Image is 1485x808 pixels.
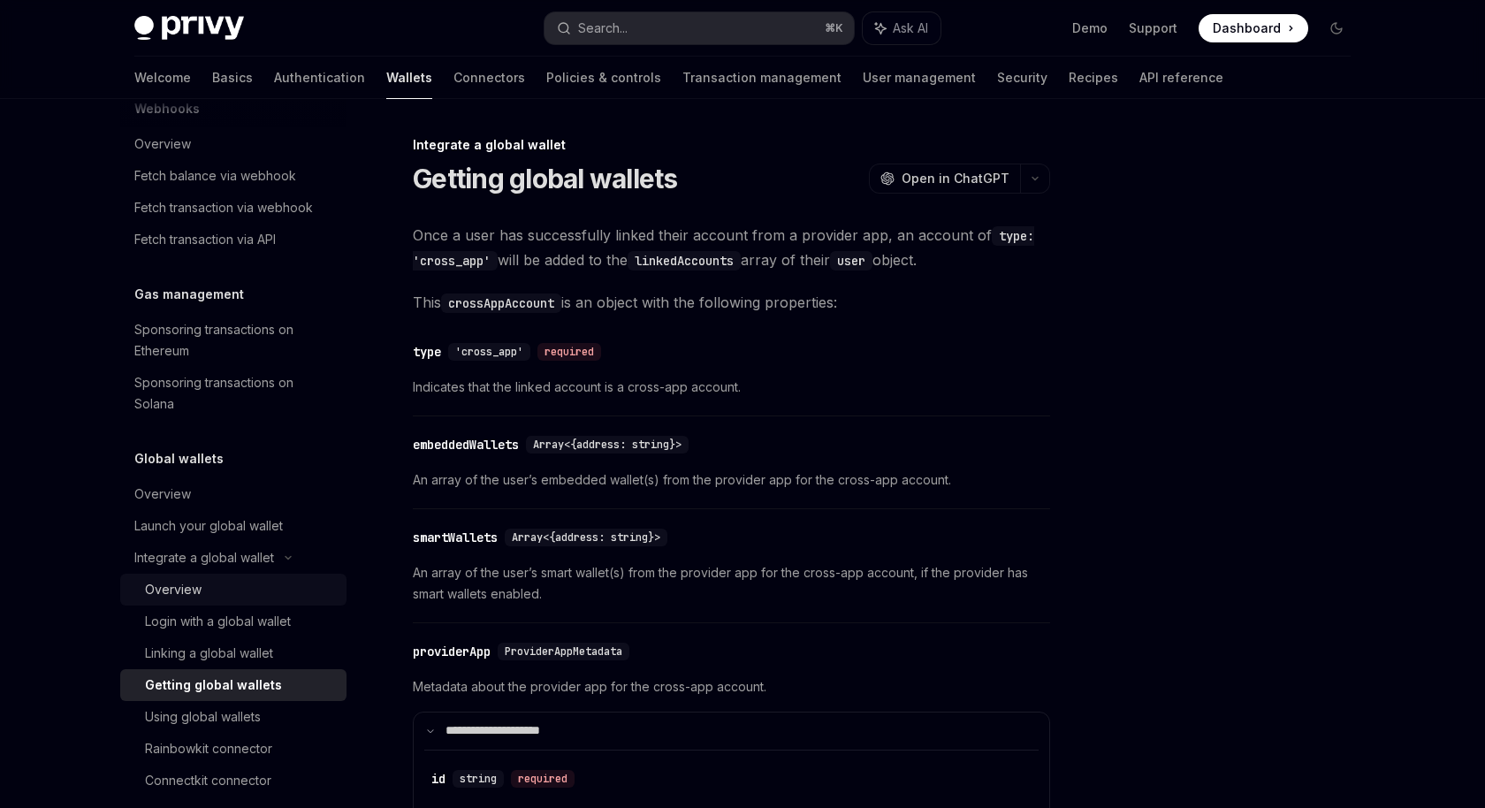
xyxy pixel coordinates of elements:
[120,314,346,367] a: Sponsoring transactions on Ethereum
[120,367,346,420] a: Sponsoring transactions on Solana
[830,251,872,271] code: user
[120,192,346,224] a: Fetch transaction via webhook
[413,643,491,660] div: providerApp
[511,770,575,788] div: required
[120,128,346,160] a: Overview
[413,562,1050,605] span: An array of the user’s smart wallet(s) from the provider app for the cross-app account, if the pr...
[134,133,191,155] div: Overview
[145,643,273,664] div: Linking a global wallet
[274,57,365,99] a: Authentication
[212,57,253,99] a: Basics
[120,669,346,701] a: Getting global wallets
[134,284,244,305] h5: Gas management
[120,574,346,606] a: Overview
[1072,19,1108,37] a: Demo
[134,16,244,41] img: dark logo
[134,515,283,537] div: Launch your global wallet
[134,484,191,505] div: Overview
[825,21,843,35] span: ⌘ K
[145,706,261,728] div: Using global wallets
[134,319,336,362] div: Sponsoring transactions on Ethereum
[145,675,282,696] div: Getting global wallets
[120,606,346,637] a: Login with a global wallet
[413,223,1050,272] span: Once a user has successfully linked their account from a provider app, an account of will be adde...
[1129,19,1177,37] a: Support
[863,57,976,99] a: User management
[1069,57,1118,99] a: Recipes
[413,136,1050,154] div: Integrate a global wallet
[512,530,660,545] span: Array<{address: string}>
[546,57,661,99] a: Policies & controls
[120,637,346,669] a: Linking a global wallet
[134,547,274,568] div: Integrate a global wallet
[120,478,346,510] a: Overview
[413,436,519,454] div: embeddedWallets
[869,164,1020,194] button: Open in ChatGPT
[413,469,1050,491] span: An array of the user’s embedded wallet(s) from the provider app for the cross-app account.
[997,57,1047,99] a: Security
[682,57,841,99] a: Transaction management
[386,57,432,99] a: Wallets
[120,510,346,542] a: Launch your global wallet
[1199,14,1308,42] a: Dashboard
[431,770,445,788] div: id
[893,19,928,37] span: Ask AI
[578,18,628,39] div: Search...
[134,57,191,99] a: Welcome
[413,529,498,546] div: smartWallets
[1213,19,1281,37] span: Dashboard
[134,229,276,250] div: Fetch transaction via API
[120,733,346,765] a: Rainbowkit connector
[120,701,346,733] a: Using global wallets
[441,293,561,313] code: crossAppAccount
[505,644,622,659] span: ProviderAppMetadata
[145,738,272,759] div: Rainbowkit connector
[134,197,313,218] div: Fetch transaction via webhook
[145,770,271,791] div: Connectkit connector
[628,251,741,271] code: linkedAccounts
[145,611,291,632] div: Login with a global wallet
[455,345,523,359] span: 'cross_app'
[145,579,202,600] div: Overview
[902,170,1009,187] span: Open in ChatGPT
[1139,57,1223,99] a: API reference
[120,765,346,797] a: Connectkit connector
[413,290,1050,315] span: This is an object with the following properties:
[544,12,854,44] button: Search...⌘K
[134,165,296,187] div: Fetch balance via webhook
[537,343,601,361] div: required
[413,163,678,194] h1: Getting global wallets
[863,12,940,44] button: Ask AI
[413,377,1050,398] span: Indicates that the linked account is a cross-app account.
[1322,14,1351,42] button: Toggle dark mode
[120,160,346,192] a: Fetch balance via webhook
[453,57,525,99] a: Connectors
[120,224,346,255] a: Fetch transaction via API
[413,343,441,361] div: type
[134,372,336,415] div: Sponsoring transactions on Solana
[134,448,224,469] h5: Global wallets
[413,676,1050,697] span: Metadata about the provider app for the cross-app account.
[460,772,497,786] span: string
[533,438,682,452] span: Array<{address: string}>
